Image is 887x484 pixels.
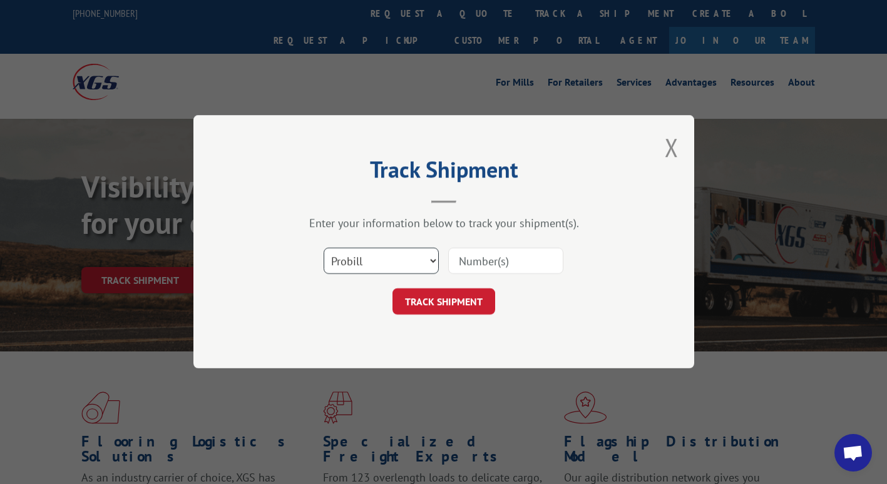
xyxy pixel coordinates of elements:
div: Enter your information below to track your shipment(s). [256,216,632,231]
button: Close modal [665,131,679,164]
button: TRACK SHIPMENT [392,289,495,315]
h2: Track Shipment [256,161,632,184]
div: Open chat [834,434,872,471]
input: Number(s) [448,248,563,275]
